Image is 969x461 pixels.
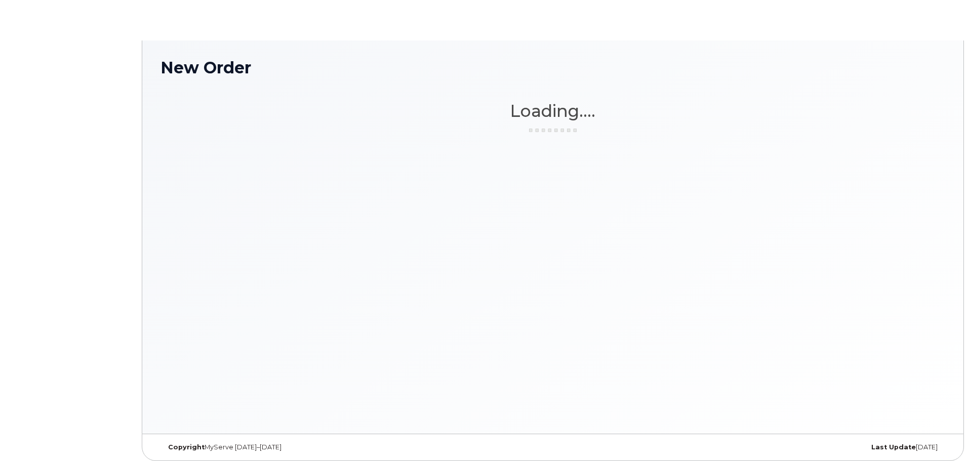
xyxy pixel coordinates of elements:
[528,127,578,134] img: ajax-loader-3a6953c30dc77f0bf724df975f13086db4f4c1262e45940f03d1251963f1bf2e.gif
[160,443,422,451] div: MyServe [DATE]–[DATE]
[160,59,945,76] h1: New Order
[168,443,205,451] strong: Copyright
[160,102,945,120] h1: Loading....
[871,443,916,451] strong: Last Update
[683,443,945,451] div: [DATE]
